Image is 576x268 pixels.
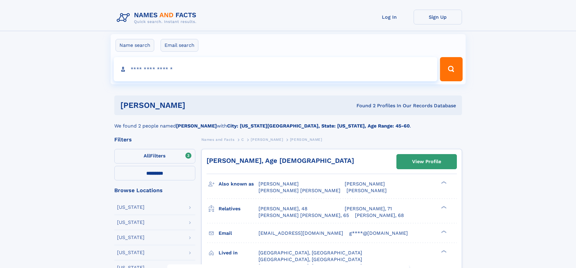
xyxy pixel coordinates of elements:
[365,10,414,24] a: Log In
[440,230,447,234] div: ❯
[116,39,154,52] label: Name search
[251,137,283,142] span: [PERSON_NAME]
[440,181,447,185] div: ❯
[219,248,259,258] h3: Lived in
[117,205,145,210] div: [US_STATE]
[345,181,385,187] span: [PERSON_NAME]
[201,136,235,143] a: Names and Facts
[117,235,145,240] div: [US_STATE]
[259,188,340,193] span: [PERSON_NAME] [PERSON_NAME]
[259,181,299,187] span: [PERSON_NAME]
[440,57,462,81] button: Search Button
[347,188,387,193] span: [PERSON_NAME]
[219,179,259,189] h3: Also known as
[251,136,283,143] a: [PERSON_NAME]
[440,205,447,209] div: ❯
[114,137,195,142] div: Filters
[414,10,462,24] a: Sign Up
[176,123,217,129] b: [PERSON_NAME]
[241,137,244,142] span: C
[259,205,308,212] a: [PERSON_NAME], 48
[120,102,271,109] h1: [PERSON_NAME]
[114,10,201,26] img: Logo Names and Facts
[345,205,392,212] a: [PERSON_NAME], 71
[219,228,259,238] h3: Email
[114,57,438,81] input: search input
[207,157,354,164] a: [PERSON_NAME], Age [DEMOGRAPHIC_DATA]
[259,230,343,236] span: [EMAIL_ADDRESS][DOMAIN_NAME]
[241,136,244,143] a: C
[114,115,462,130] div: We found 2 people named with .
[397,154,457,169] a: View Profile
[290,137,322,142] span: [PERSON_NAME]
[271,102,456,109] div: Found 2 Profiles In Our Records Database
[355,212,404,219] a: [PERSON_NAME], 68
[117,250,145,255] div: [US_STATE]
[412,155,441,169] div: View Profile
[259,212,349,219] a: [PERSON_NAME] [PERSON_NAME], 65
[440,249,447,253] div: ❯
[117,220,145,225] div: [US_STATE]
[259,250,362,256] span: [GEOGRAPHIC_DATA], [GEOGRAPHIC_DATA]
[144,153,150,159] span: All
[227,123,410,129] b: City: [US_STATE][GEOGRAPHIC_DATA], State: [US_STATE], Age Range: 45-60
[114,188,195,193] div: Browse Locations
[161,39,198,52] label: Email search
[259,257,362,262] span: [GEOGRAPHIC_DATA], [GEOGRAPHIC_DATA]
[114,149,195,163] label: Filters
[219,204,259,214] h3: Relatives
